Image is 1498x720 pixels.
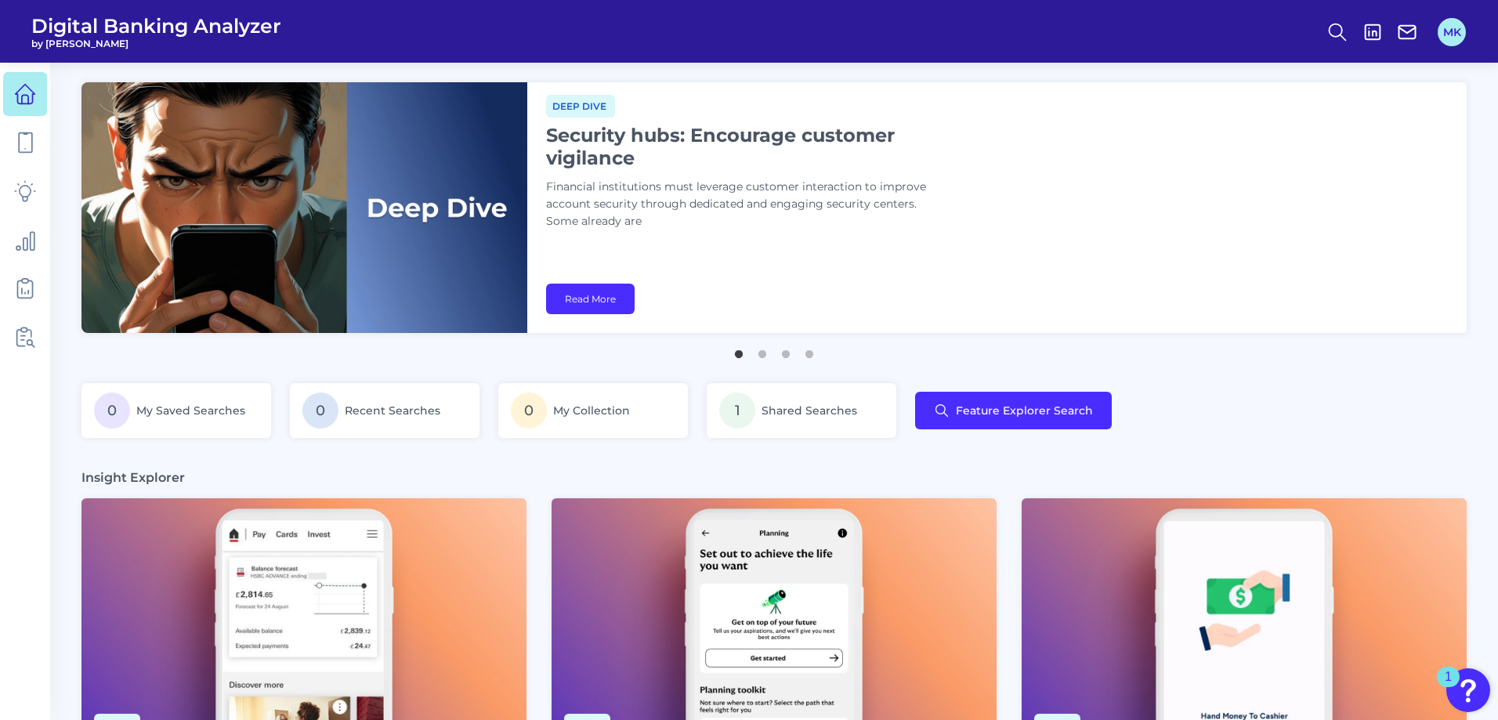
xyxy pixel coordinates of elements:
a: 0My Collection [498,383,688,438]
button: 2 [754,342,770,358]
a: Deep dive [546,98,615,113]
span: My Collection [553,403,630,418]
a: 1Shared Searches [707,383,896,438]
span: by [PERSON_NAME] [31,38,281,49]
a: Read More [546,284,635,314]
span: 0 [94,393,130,429]
button: Open Resource Center, 1 new notification [1446,668,1490,712]
button: 3 [778,342,794,358]
span: Digital Banking Analyzer [31,14,281,38]
p: Financial institutions must leverage customer interaction to improve account security through ded... [546,179,938,230]
span: Recent Searches [345,403,440,418]
span: 0 [302,393,338,429]
span: 0 [511,393,547,429]
h3: Insight Explorer [81,469,185,486]
button: MK [1438,18,1466,46]
a: 0My Saved Searches [81,383,271,438]
span: My Saved Searches [136,403,245,418]
button: 4 [801,342,817,358]
img: bannerImg [81,82,527,333]
a: 0Recent Searches [290,383,479,438]
span: Shared Searches [762,403,857,418]
span: Deep dive [546,95,615,118]
button: 1 [731,342,747,358]
span: Feature Explorer Search [956,404,1093,417]
div: 1 [1445,677,1452,697]
span: 1 [719,393,755,429]
button: Feature Explorer Search [915,392,1112,429]
h1: Security hubs: Encourage customer vigilance [546,124,938,169]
